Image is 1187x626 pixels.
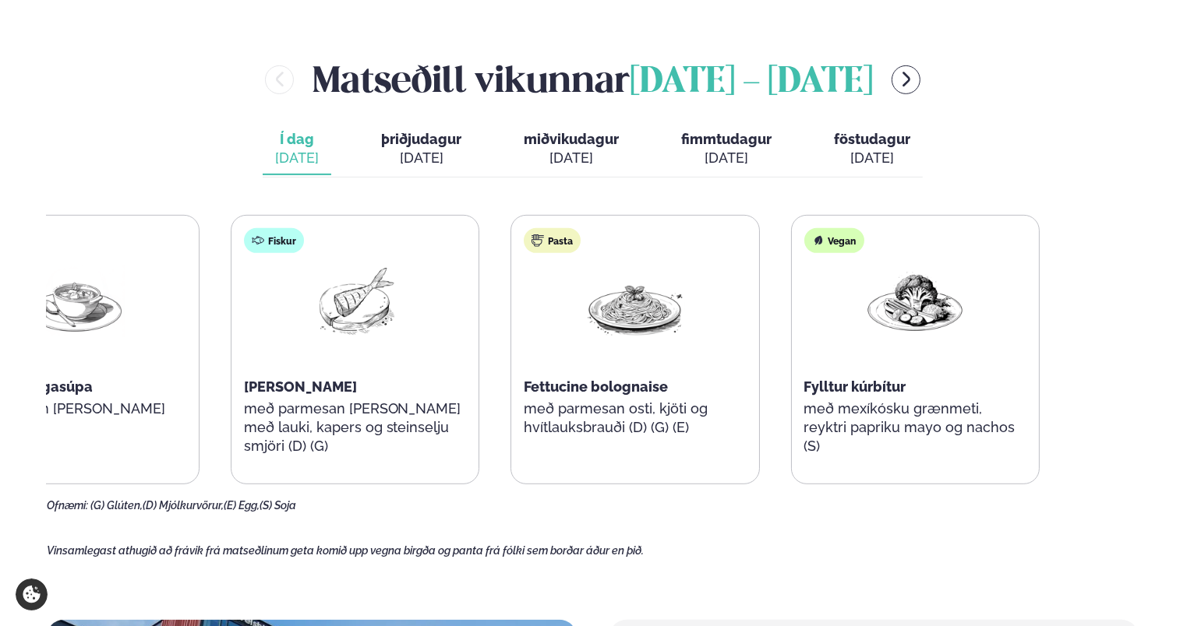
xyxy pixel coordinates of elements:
[834,131,910,147] span: föstudagur
[16,579,48,610] a: Cookie settings
[313,54,873,104] h2: Matseðill vikunnar
[524,149,619,167] div: [DATE]
[252,234,264,247] img: fish.svg
[669,124,784,175] button: fimmtudagur [DATE]
[90,499,143,512] span: (G) Glúten,
[804,228,864,253] div: Vegan
[804,378,906,395] span: Fylltur kúrbítur
[681,131,772,147] span: fimmtudagur
[804,399,1027,455] p: með mexíkósku grænmeti, reyktri papriku mayo og nachos (S)
[143,499,224,512] span: (D) Mjólkurvörur,
[244,399,466,455] p: með parmesan [PERSON_NAME] með lauki, kapers og steinselju smjöri (D) (G)
[524,228,581,253] div: Pasta
[821,124,923,175] button: föstudagur [DATE]
[224,499,260,512] span: (E) Egg,
[865,266,965,338] img: Vegan.png
[681,149,772,167] div: [DATE]
[244,378,357,395] span: [PERSON_NAME]
[47,499,88,512] span: Ofnæmi:
[244,228,304,253] div: Fiskur
[305,266,404,337] img: Fish.png
[812,234,825,247] img: Vegan.svg
[275,130,319,149] span: Í dag
[369,124,474,175] button: þriðjudagur [DATE]
[260,499,296,512] span: (S) Soja
[532,234,544,247] img: pasta.svg
[524,378,668,395] span: Fettucine bolognaise
[25,266,125,338] img: Soup.png
[381,149,461,167] div: [DATE]
[834,149,910,167] div: [DATE]
[511,124,631,175] button: miðvikudagur [DATE]
[892,65,920,94] button: menu-btn-right
[585,266,685,338] img: Spagetti.png
[630,65,873,100] span: [DATE] - [DATE]
[265,65,294,94] button: menu-btn-left
[381,131,461,147] span: þriðjudagur
[275,149,319,167] div: [DATE]
[524,131,619,147] span: miðvikudagur
[524,399,747,437] p: með parmesan osti, kjöti og hvítlauksbrauði (D) (G) (E)
[47,544,644,557] span: Vinsamlegast athugið að frávik frá matseðlinum geta komið upp vegna birgða og panta frá fólki sem...
[263,124,331,175] button: Í dag [DATE]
